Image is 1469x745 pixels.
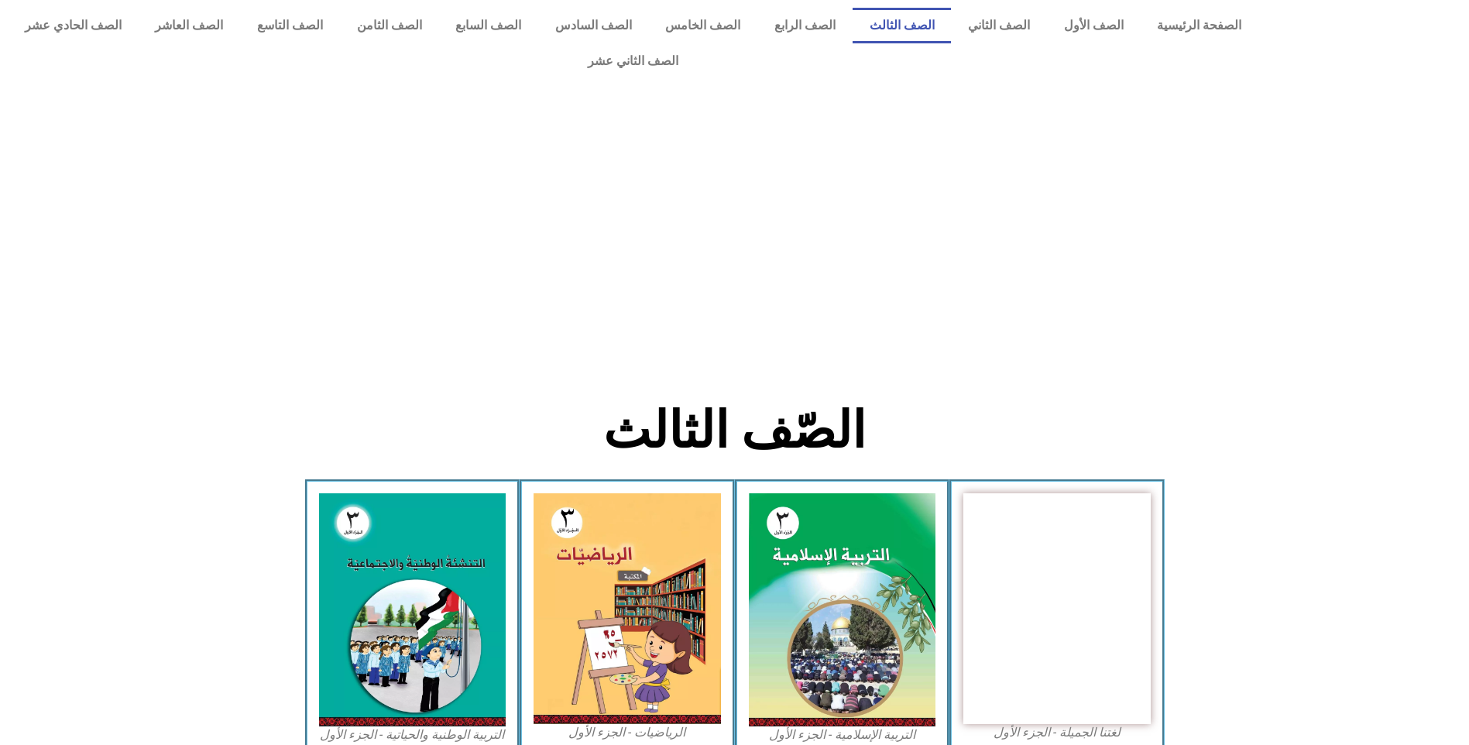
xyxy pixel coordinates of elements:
[1141,8,1259,43] a: الصفحة الرئيسية
[438,8,538,43] a: الصف السابع
[8,43,1258,79] a: الصف الثاني عشر
[319,726,506,743] figcaption: التربية الوطنية والحياتية - الجزء الأول​
[139,8,241,43] a: الصف العاشر
[340,8,439,43] a: الصف الثامن
[853,8,952,43] a: الصف الثالث
[8,8,139,43] a: الصف الحادي عشر
[951,8,1047,43] a: الصف الثاني
[749,726,936,743] figcaption: التربية الإسلامية - الجزء الأول
[240,8,340,43] a: الصف التاسع
[1047,8,1141,43] a: الصف الأول
[534,724,721,741] figcaption: الرياضيات - الجزء الأول​
[757,8,853,43] a: الصف الرابع
[649,8,758,43] a: الصف الخامس
[963,724,1151,741] figcaption: لغتنا الجميلة - الجزء الأول​
[538,8,649,43] a: الصف السادس
[479,400,990,461] h2: الصّف الثالث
